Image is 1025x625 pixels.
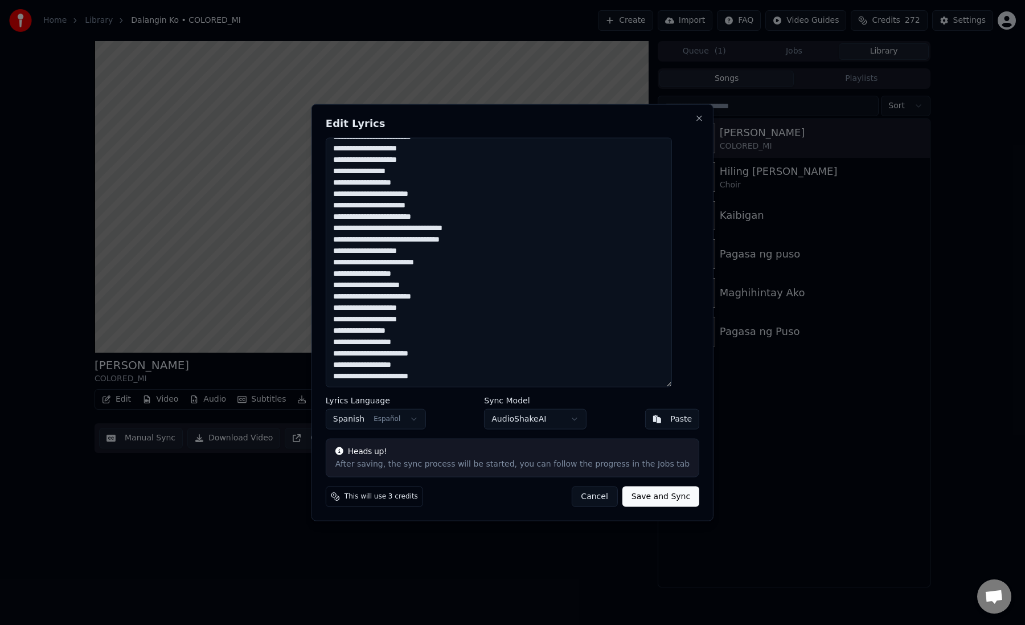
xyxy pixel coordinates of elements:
[622,487,699,507] button: Save and Sync
[326,397,426,405] label: Lyrics Language
[335,446,690,457] div: Heads up!
[345,492,418,501] span: This will use 3 credits
[645,409,699,430] button: Paste
[326,118,699,128] h2: Edit Lyrics
[670,414,692,425] div: Paste
[571,487,617,507] button: Cancel
[484,397,587,405] label: Sync Model
[335,459,690,470] div: After saving, the sync process will be started, you can follow the progress in the Jobs tab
